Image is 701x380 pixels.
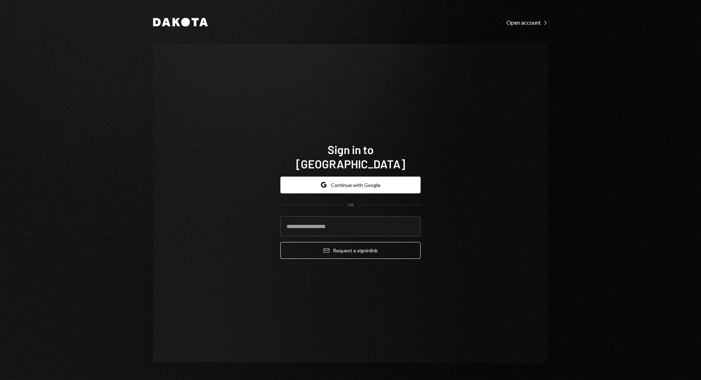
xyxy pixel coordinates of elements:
div: OR [348,202,354,208]
a: Open account [506,18,548,26]
div: Open account [506,19,548,26]
h1: Sign in to [GEOGRAPHIC_DATA] [280,142,421,171]
button: Continue with Google [280,177,421,193]
button: Request a signinlink [280,242,421,259]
